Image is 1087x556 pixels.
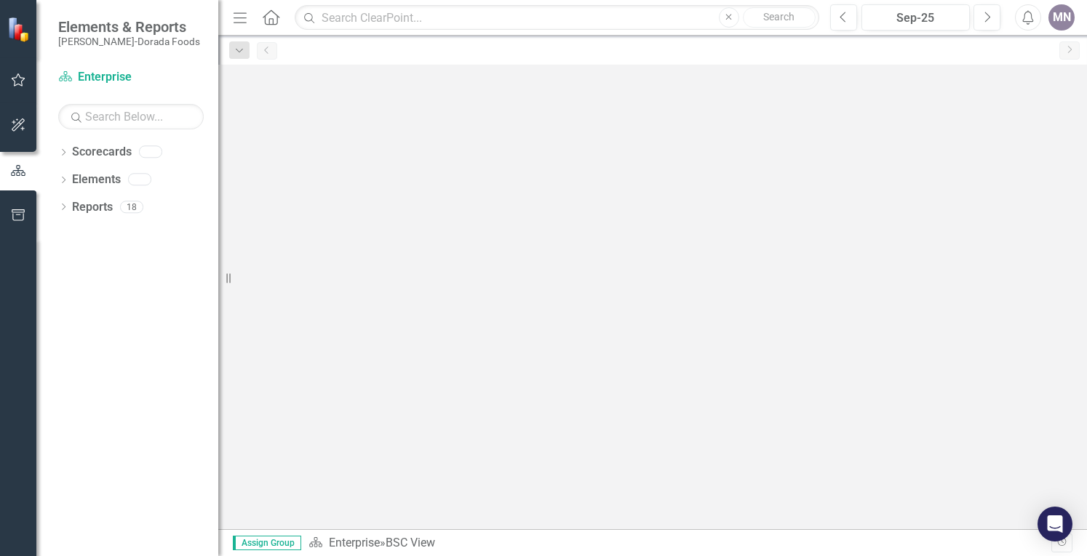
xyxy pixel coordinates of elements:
button: MN [1048,4,1075,31]
div: 18 [120,201,143,213]
span: Assign Group [233,536,301,550]
div: BSC View [386,536,435,549]
a: Reports [72,199,113,216]
div: » [308,535,1051,552]
a: Scorecards [72,144,132,161]
a: Elements [72,172,121,188]
div: Open Intercom Messenger [1038,507,1072,541]
span: Search [763,11,795,23]
span: Elements & Reports [58,18,200,36]
a: Enterprise [58,69,204,86]
small: [PERSON_NAME]-Dorada Foods [58,36,200,47]
a: Enterprise [329,536,380,549]
button: Sep-25 [861,4,970,31]
input: Search ClearPoint... [295,5,819,31]
div: Sep-25 [867,9,965,27]
button: Search [743,7,816,28]
img: ClearPoint Strategy [7,16,33,42]
input: Search Below... [58,104,204,129]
